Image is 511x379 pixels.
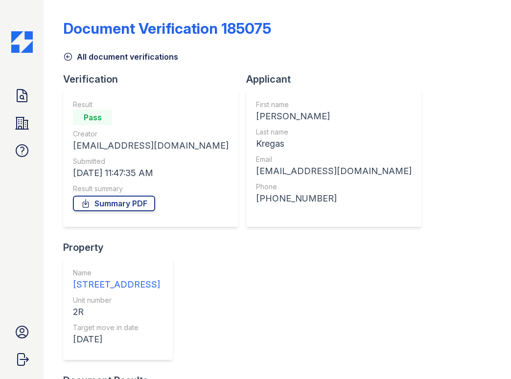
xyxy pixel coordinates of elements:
a: Name [STREET_ADDRESS] [73,268,160,291]
div: Unit number [73,295,160,305]
div: First name [256,100,412,110]
div: Phone [256,182,412,192]
div: Email [256,155,412,164]
div: [EMAIL_ADDRESS][DOMAIN_NAME] [256,164,412,178]
div: [EMAIL_ADDRESS][DOMAIN_NAME] [73,139,229,153]
div: Document Verification 185075 [63,20,271,37]
div: 2R [73,305,160,319]
a: All document verifications [63,51,178,63]
div: Verification [63,72,246,86]
div: [PERSON_NAME] [256,110,412,123]
a: Summary PDF [73,196,155,211]
div: Submitted [73,156,229,166]
img: CE_Icon_Blue-c292c112584629df590d857e76928e9f676e5b41ef8f769ba2f05ee15b207248.png [11,31,33,53]
div: [DATE] [73,333,160,346]
div: Creator [73,129,229,139]
div: Applicant [246,72,429,86]
div: Target move in date [73,323,160,333]
div: [DATE] 11:47:35 AM [73,166,229,180]
div: Property [63,241,181,254]
div: [PHONE_NUMBER] [256,192,412,205]
div: Pass [73,110,112,125]
div: Result [73,100,229,110]
div: Kregas [256,137,412,151]
div: Name [73,268,160,278]
div: [STREET_ADDRESS] [73,278,160,291]
div: Result summary [73,184,229,194]
div: Last name [256,127,412,137]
